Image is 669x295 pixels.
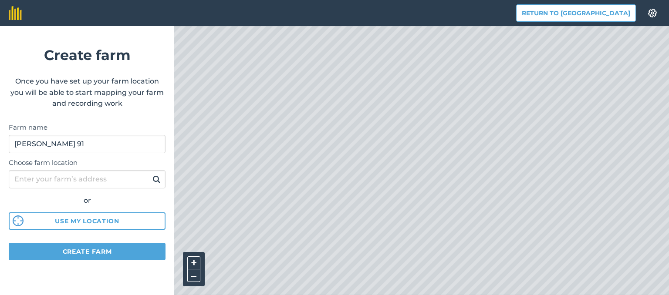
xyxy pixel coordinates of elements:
[9,122,166,133] label: Farm name
[13,215,24,226] img: svg%3e
[9,158,166,168] label: Choose farm location
[9,170,166,188] input: Enter your farm’s address
[9,6,22,20] img: fieldmargin Logo
[187,269,200,282] button: –
[152,174,161,184] img: svg+xml;base64,PHN2ZyB4bWxucz0iaHR0cDovL3d3dy53My5vcmcvMjAwMC9zdmciIHdpZHRoPSIxOSIgaGVpZ2h0PSIyNC...
[9,212,166,230] button: Use my location
[187,256,200,269] button: +
[9,243,166,260] button: Create farm
[647,9,658,17] img: A cog icon
[9,76,166,109] p: Once you have set up your farm location you will be able to start mapping your farm and recording...
[516,4,636,22] button: Return to [GEOGRAPHIC_DATA]
[9,195,166,206] div: or
[9,135,166,153] input: Farm name
[9,44,166,66] h1: Create farm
